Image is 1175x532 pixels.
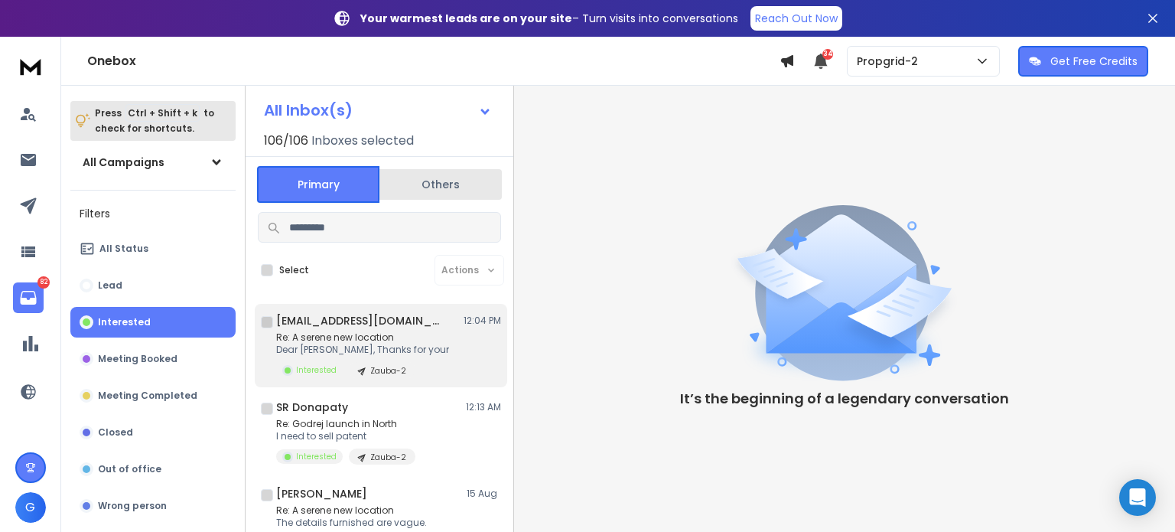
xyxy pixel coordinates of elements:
p: – Turn visits into conversations [360,11,738,26]
h1: Onebox [87,52,780,70]
p: It’s the beginning of a legendary conversation [680,388,1009,410]
button: All Campaigns [70,147,236,178]
span: 34 [822,49,833,60]
p: Zauba-2 [370,365,406,377]
p: Interested [98,316,151,328]
button: All Status [70,233,236,264]
label: Select [279,264,309,276]
p: 15 Aug [467,488,501,500]
h1: [EMAIL_ADDRESS][DOMAIN_NAME] [276,313,444,328]
p: The details furnished are vague. [276,517,427,529]
p: Meeting Booked [98,353,177,365]
button: Out of office [70,454,236,485]
p: Press to check for shortcuts. [95,106,214,136]
button: Closed [70,417,236,448]
p: Interested [296,451,337,462]
button: Meeting Completed [70,380,236,411]
p: Re: Godrej launch in North [276,418,415,430]
p: Re: A serene new location [276,504,427,517]
button: Meeting Booked [70,344,236,374]
button: G [15,492,46,523]
button: Primary [257,166,379,203]
p: 12:04 PM [464,315,501,327]
p: Meeting Completed [98,390,197,402]
img: logo [15,52,46,80]
p: Closed [98,426,133,439]
p: All Status [99,243,148,255]
h3: Inboxes selected [311,132,414,150]
p: Interested [296,364,337,376]
h1: All Inbox(s) [264,103,353,118]
p: Lead [98,279,122,292]
a: Reach Out Now [750,6,842,31]
p: Reach Out Now [755,11,838,26]
p: Propgrid-2 [857,54,924,69]
h1: SR Donapaty [276,400,348,415]
p: Get Free Credits [1050,54,1138,69]
p: 12:13 AM [466,401,501,413]
span: 106 / 106 [264,132,308,150]
button: Get Free Credits [1018,46,1148,77]
p: Re: A serene new location [276,331,449,344]
div: Open Intercom Messenger [1119,479,1156,516]
h1: [PERSON_NAME] [276,486,367,501]
button: Interested [70,307,236,338]
button: Others [379,168,502,201]
strong: Your warmest leads are on your site [360,11,572,26]
h3: Filters [70,203,236,224]
p: Zauba-2 [370,452,406,463]
p: Dear [PERSON_NAME], Thanks for your [276,344,449,356]
button: Wrong person [70,491,236,521]
button: Lead [70,270,236,301]
span: Ctrl + Shift + k [125,104,200,122]
h1: All Campaigns [83,155,164,170]
a: 82 [13,282,44,313]
p: Out of office [98,463,161,475]
p: I need to sell patent [276,430,415,442]
button: All Inbox(s) [252,95,504,126]
p: Wrong person [98,500,167,512]
p: 82 [37,276,50,289]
